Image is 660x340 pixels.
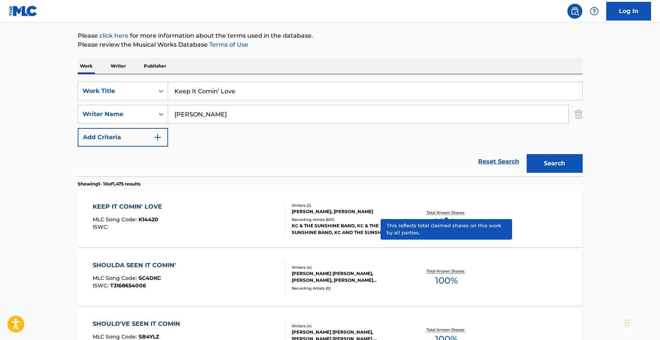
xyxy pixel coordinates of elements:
div: Writers ( 4 ) [292,323,405,329]
span: MLC Song Code : [93,333,139,340]
div: SHOULDA SEEN IT COMIN' [93,261,180,270]
span: 100 % [435,274,458,287]
img: help [590,7,599,16]
iframe: Chat Widget [623,304,660,340]
p: Work [78,58,95,74]
img: search [570,7,579,16]
button: Add Criteria [78,128,168,147]
span: SB4YLZ [139,333,159,340]
p: Publisher [142,58,168,74]
span: T3168654006 [110,282,146,289]
span: MLC Song Code : [93,216,139,223]
a: SHOULDA SEEN IT COMIN'MLC Song Code:SC4DKCISWC:T3168654006Writers (4)[PERSON_NAME] [PERSON_NAME],... [78,250,583,306]
div: Writers ( 4 ) [292,265,405,270]
p: Please review the Musical Works Database [78,40,583,49]
p: Writer [108,58,128,74]
button: Search [527,154,583,173]
p: Please for more information about the terms used in the database. [78,31,583,40]
div: Writers ( 2 ) [292,203,405,208]
div: Recording Artists ( 0 ) [292,286,405,291]
p: Showing 1 - 10 of 1,475 results [78,181,140,187]
a: click here [99,32,128,39]
div: [PERSON_NAME], [PERSON_NAME] [292,208,405,215]
form: Search Form [78,82,583,177]
div: KC & THE SUNSHINE BAND, KC & THE SUNSHINE BAND, KC AND THE SUNSHINE BAND, KC AND THE SUNSHINE BAN... [292,222,405,236]
div: [PERSON_NAME] [PERSON_NAME], [PERSON_NAME], [PERSON_NAME] [PERSON_NAME], [PERSON_NAME] [292,270,405,284]
a: Public Search [567,4,582,19]
span: ISWC : [93,282,110,289]
span: SC4DKC [139,275,161,281]
p: Total Known Shares: [427,268,467,274]
div: Writer Name [83,110,150,119]
span: ISWC : [93,224,110,230]
div: Work Title [83,87,150,96]
div: SHOULD'VE SEEN IT COMIN [93,319,184,328]
div: Help [587,4,602,19]
a: Terms of Use [208,41,248,48]
div: Drag [625,312,629,334]
a: Log In [606,2,651,21]
div: KEEP IT COMIN' LOVE [93,202,166,211]
img: MLC Logo [9,6,38,16]
span: MLC Song Code : [93,275,139,281]
a: KEEP IT COMIN' LOVEMLC Song Code:K14420ISWC:Writers (2)[PERSON_NAME], [PERSON_NAME]Recording Arti... [78,191,583,247]
div: Recording Artists ( 601 ) [292,217,405,222]
span: 100 % [435,215,458,229]
img: Delete Criterion [574,105,583,124]
p: Total Known Shares: [427,210,467,215]
img: 9d2ae6d4665cec9f34b9.svg [153,133,162,142]
span: K14420 [139,216,158,223]
a: Reset Search [474,153,523,170]
p: Total Known Shares: [427,327,467,333]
